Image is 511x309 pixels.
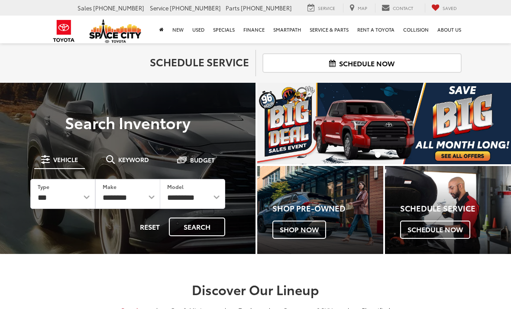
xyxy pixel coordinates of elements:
[257,166,383,254] a: Shop Pre-Owned Shop Now
[89,19,141,43] img: Space City Toyota
[400,204,511,213] h4: Schedule Service
[473,100,511,146] button: Click to view next picture.
[167,183,184,190] label: Model
[49,56,249,67] h2: Schedule Service
[133,218,167,236] button: Reset
[257,166,383,254] div: Toyota
[385,166,511,254] a: Schedule Service Schedule Now
[190,157,215,163] span: Budget
[375,3,420,13] a: Contact
[443,5,457,11] span: Saved
[257,100,295,146] button: Click to view previous picture.
[103,183,116,190] label: Make
[343,3,374,13] a: Map
[272,221,326,239] span: Shop Now
[305,16,353,43] a: Service & Parts
[375,152,381,158] li: Go to slide number 1.
[269,16,305,43] a: SmartPath
[188,16,209,43] a: Used
[257,83,511,164] div: carousel slide number 1 of 2
[393,5,413,11] span: Contact
[385,166,511,254] div: Toyota
[257,83,511,164] section: Carousel section with vehicle pictures - may contain disclaimers.
[388,152,394,158] li: Go to slide number 2.
[52,282,459,296] h2: Discover Our Lineup
[18,114,237,131] h3: Search Inventory
[272,204,383,213] h4: Shop Pre-Owned
[168,16,188,43] a: New
[226,4,239,12] span: Parts
[48,17,80,45] img: Toyota
[425,3,463,13] a: My Saved Vehicles
[400,221,470,239] span: Schedule Now
[399,16,433,43] a: Collision
[301,3,342,13] a: Service
[353,16,399,43] a: Rent a Toyota
[53,156,78,163] span: Vehicle
[241,4,292,12] span: [PHONE_NUMBER]
[262,53,462,73] a: Schedule Now
[93,4,144,12] span: [PHONE_NUMBER]
[170,4,221,12] span: [PHONE_NUMBER]
[257,83,511,164] img: Big Deal Sales Event
[38,183,49,190] label: Type
[209,16,239,43] a: Specials
[433,16,466,43] a: About Us
[169,218,225,236] button: Search
[318,5,335,11] span: Service
[155,16,168,43] a: Home
[150,4,168,12] span: Service
[78,4,92,12] span: Sales
[358,5,367,11] span: Map
[118,156,149,163] span: Keyword
[239,16,269,43] a: Finance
